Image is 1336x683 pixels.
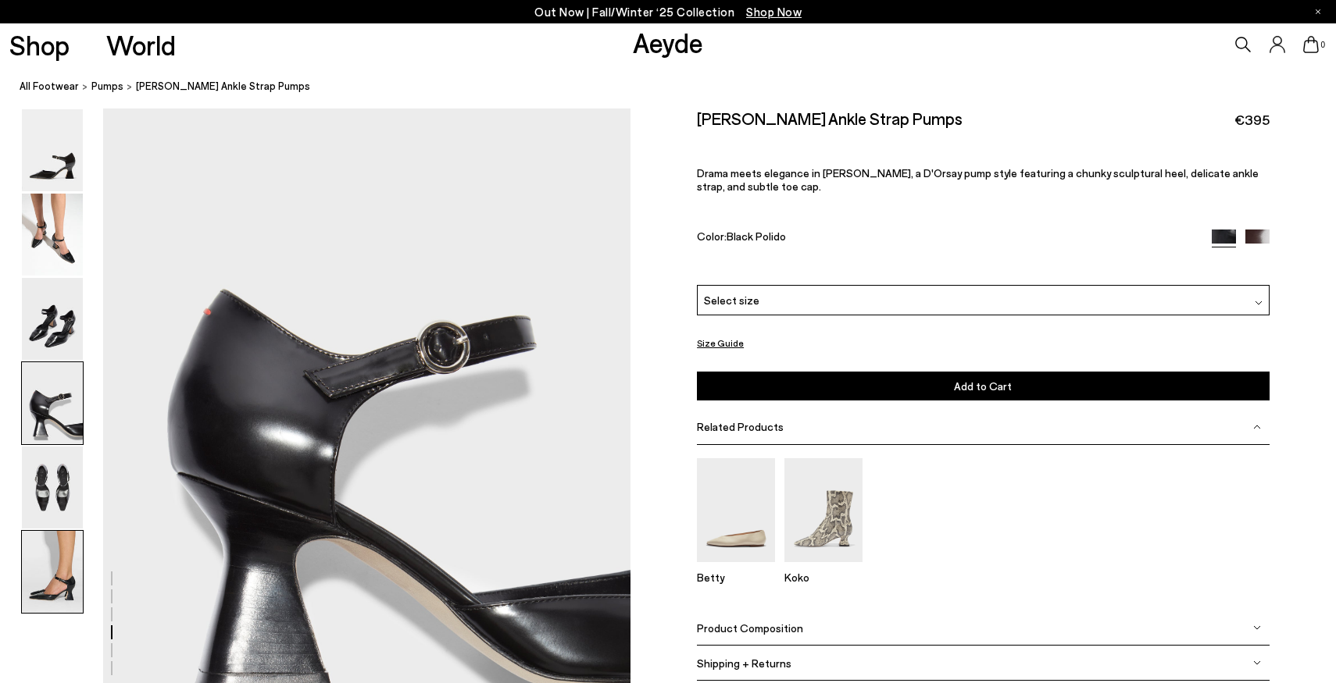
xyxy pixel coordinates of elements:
span: pumps [91,80,123,92]
nav: breadcrumb [20,66,1336,108]
div: Color: [697,229,1193,247]
a: All Footwear [20,78,79,94]
img: Francine Ankle Strap Pumps - Image 4 [22,362,83,444]
img: svg%3E [1253,659,1261,667]
p: Betty [697,571,775,584]
img: Francine Ankle Strap Pumps - Image 5 [22,446,83,528]
span: 0 [1319,41,1327,49]
img: svg%3E [1253,423,1261,431]
h2: [PERSON_NAME] Ankle Strap Pumps [697,108,963,128]
a: Koko Regal Heel Boots Koko [784,551,863,584]
p: Koko [784,571,863,584]
a: pumps [91,78,123,94]
img: Francine Ankle Strap Pumps - Image 1 [22,109,83,191]
img: Betty Square-Toe Ballet Flats [697,458,775,562]
p: Drama meets elegance in [PERSON_NAME], a D'Orsay pump style featuring a chunky sculptural heel, d... [697,166,1269,193]
a: Betty Square-Toe Ballet Flats Betty [697,551,775,584]
img: svg%3E [1255,299,1263,307]
span: Navigate to /collections/new-in [746,5,802,19]
p: Out Now | Fall/Winter ‘25 Collection [534,2,802,22]
a: World [106,31,176,59]
button: Size Guide [697,333,744,353]
span: Product Composition [697,621,803,635]
img: Francine Ankle Strap Pumps - Image 6 [22,531,83,613]
button: Add to Cart [697,372,1269,400]
span: €395 [1234,110,1270,130]
span: Add to Cart [954,379,1012,393]
span: Black Polido [727,229,786,243]
a: Shop [9,31,70,59]
img: Francine Ankle Strap Pumps - Image 3 [22,278,83,360]
img: svg%3E [1253,624,1261,631]
span: Related Products [697,420,784,433]
img: Francine Ankle Strap Pumps - Image 2 [22,194,83,276]
a: 0 [1303,36,1319,53]
a: Aeyde [633,26,703,59]
span: Shipping + Returns [697,656,791,670]
span: Select size [704,292,759,308]
img: Koko Regal Heel Boots [784,458,863,562]
span: [PERSON_NAME] Ankle Strap Pumps [136,78,310,94]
